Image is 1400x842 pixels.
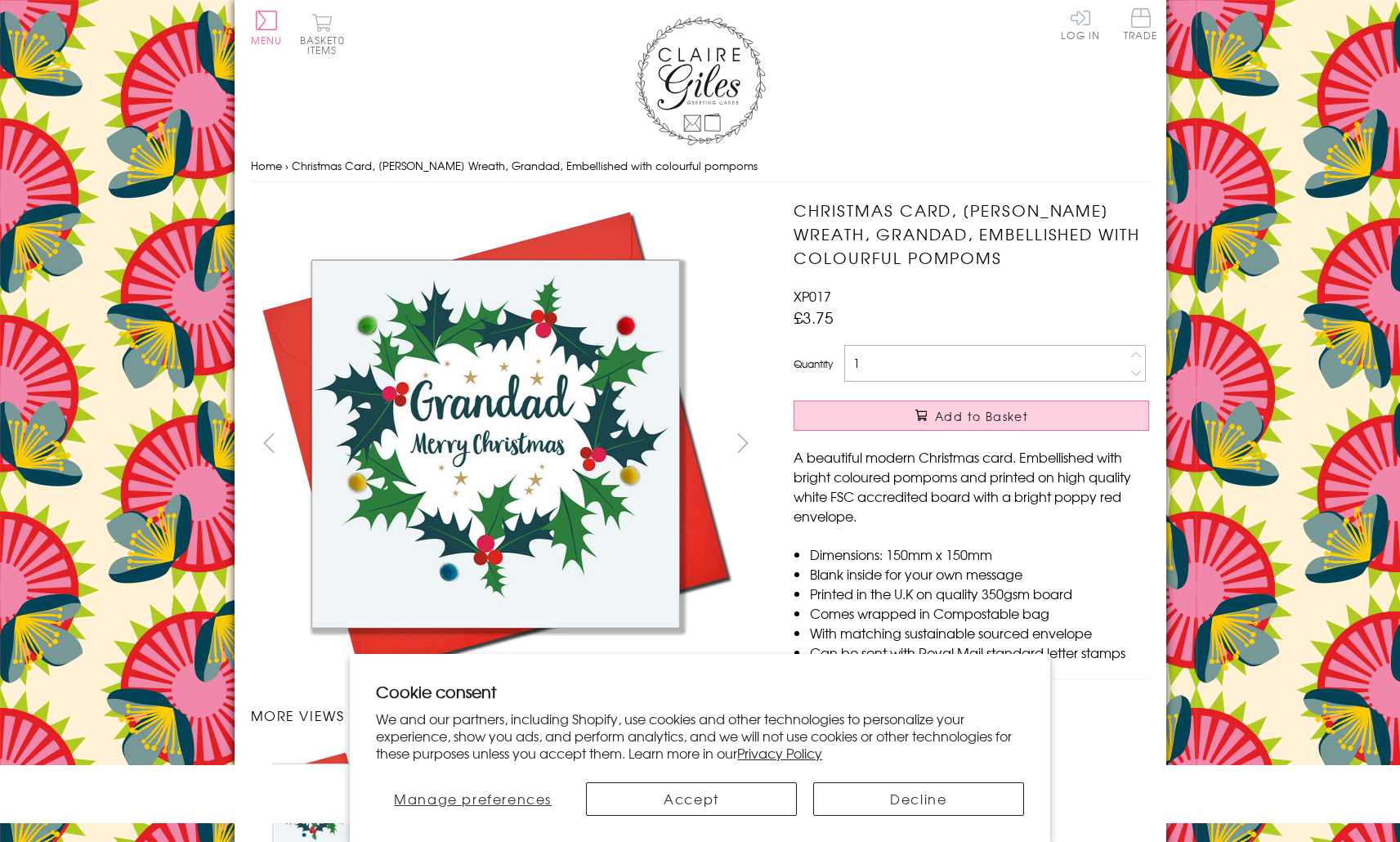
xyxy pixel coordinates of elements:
[376,680,1024,703] h2: Cookie consent
[810,603,1149,623] li: Comes wrapped in Compostable bag
[251,150,1150,183] nav: breadcrumbs
[1061,8,1100,40] a: Log In
[251,158,282,173] a: Home
[737,743,822,763] a: Privacy Policy
[1124,8,1158,40] span: Trade
[794,447,1149,526] p: A beautiful modern Christmas card. Embellished with bright coloured pompoms and printed on high q...
[586,782,797,816] button: Accept
[250,199,740,689] img: Christmas Card, Holly Wreath, Grandad, Embellished with colourful pompoms
[251,705,762,725] h3: More views
[292,158,758,173] span: Christmas Card, [PERSON_NAME] Wreath, Grandad, Embellished with colourful pompoms
[813,782,1024,816] button: Decline
[285,158,288,173] span: ›
[794,356,833,371] label: Quantity
[810,623,1149,643] li: With matching sustainable sourced envelope
[810,584,1149,603] li: Printed in the U.K on quality 350gsm board
[251,11,283,45] button: Menu
[794,306,834,329] span: £3.75
[810,544,1149,564] li: Dimensions: 150mm x 150mm
[1124,8,1158,43] a: Trade
[635,16,766,146] img: Claire Giles Greetings Cards
[761,199,1251,689] img: Christmas Card, Holly Wreath, Grandad, Embellished with colourful pompoms
[376,710,1024,761] p: We and our partners, including Shopify, use cookies and other technologies to personalize your ex...
[794,401,1149,431] button: Add to Basket
[394,789,552,808] span: Manage preferences
[724,424,761,461] button: next
[810,564,1149,584] li: Blank inside for your own message
[376,782,570,816] button: Manage preferences
[251,33,283,47] span: Menu
[794,286,831,306] span: XP017
[307,33,345,57] span: 0 items
[810,643,1149,662] li: Can be sent with Royal Mail standard letter stamps
[935,408,1028,424] span: Add to Basket
[794,199,1149,269] h1: Christmas Card, [PERSON_NAME] Wreath, Grandad, Embellished with colourful pompoms
[300,13,345,55] button: Basket0 items
[251,424,288,461] button: prev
